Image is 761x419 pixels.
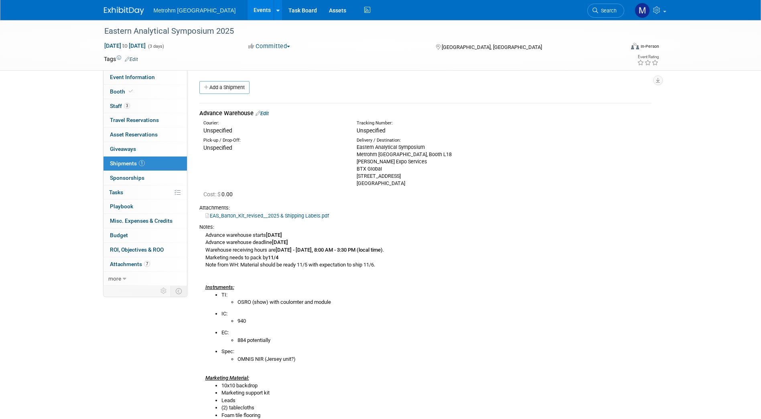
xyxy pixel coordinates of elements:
i: Instruments: [205,284,234,290]
button: Committed [246,42,293,51]
span: Metrohm [GEOGRAPHIC_DATA] [154,7,236,14]
a: Add a Shipment [199,81,250,94]
span: Playbook [110,203,133,209]
a: Asset Reservations [103,128,187,142]
div: Attachments: [199,204,651,212]
img: ExhibitDay [104,7,144,15]
div: Event Rating [637,55,659,59]
li: Spec: [221,348,651,363]
a: Search [587,4,624,18]
b: [DATE] [272,239,288,245]
i: Booth reservation complete [129,89,133,94]
a: Budget [103,228,187,242]
span: to [121,43,129,49]
span: Giveaways [110,146,136,152]
li: IC: [221,310,651,325]
a: Tasks [103,185,187,199]
span: Booth [110,88,134,95]
span: Cost: $ [203,191,221,197]
div: Delivery / Destination: [357,137,498,144]
span: Attachments [110,261,150,267]
span: (3 days) [147,44,164,49]
img: Michelle Simoes [635,3,650,18]
li: Marketing support kit [221,389,651,397]
a: Playbook [103,199,187,214]
a: Misc. Expenses & Credits [103,214,187,228]
span: Event Information [110,74,155,80]
u: Marketing Material: [205,375,249,381]
span: 0.00 [203,191,236,197]
div: Pick-up / Drop-Off: [203,137,345,144]
li: 10x10 backdrop [221,382,651,390]
span: [DATE] [DATE] [104,42,146,49]
span: Shipments [110,160,145,167]
a: Edit [256,110,269,116]
a: Attachments7 [103,257,187,271]
span: Staff [110,103,130,109]
span: ROI, Objectives & ROO [110,246,164,253]
span: more [108,275,121,282]
div: Courier: [203,120,345,126]
span: Budget [110,232,128,238]
b: [DATE] - [DATE], 8:00 AM - 3:30 PM (local time) [276,247,383,253]
td: Personalize Event Tab Strip [157,286,171,296]
span: Tasks [109,189,123,195]
a: Giveaways [103,142,187,156]
b: 11/4 [268,254,278,260]
span: 1 [139,160,145,166]
li: OSRO (show) with coulomter and module [237,299,651,306]
li: 940 [237,317,651,325]
a: Event Information [103,70,187,84]
li: Leads [221,397,651,405]
a: Sponsorships [103,171,187,185]
span: Misc. Expenses & Credits [110,218,172,224]
a: Booth [103,85,187,99]
div: Eastern Analytical Symposium 2025 [101,24,612,39]
td: Toggle Event Tabs [170,286,187,296]
a: more [103,272,187,286]
div: Event Format [577,42,660,54]
a: Shipments1 [103,157,187,171]
li: TI: [221,291,651,306]
span: 7 [144,261,150,267]
div: Advance Warehouse [199,109,651,118]
a: Staff3 [103,99,187,113]
a: ROI, Objectives & ROO [103,243,187,257]
li: OMNIS NIR (Jersey unit?) [237,356,651,363]
div: Tracking Number: [357,120,536,126]
span: Asset Reservations [110,131,158,138]
span: 3 [124,103,130,109]
span: Travel Reservations [110,117,159,123]
b: [DATE] [266,232,282,238]
a: EAS_Barton_Kit_revised__2025 & Shipping Labels.pdf [205,213,329,219]
li: (2) tablecloths [221,404,651,412]
td: Tags [104,55,138,63]
img: Format-Inperson.png [631,43,639,49]
span: Unspecified [203,144,232,151]
a: Edit [125,57,138,62]
span: Unspecified [357,127,386,134]
span: [GEOGRAPHIC_DATA], [GEOGRAPHIC_DATA] [442,44,542,50]
span: Sponsorships [110,175,144,181]
div: Unspecified [203,126,345,134]
div: Eastern Analytical Symposium Metrohm [GEOGRAPHIC_DATA], Booth L18 [PERSON_NAME] Expo Services BTX... [357,144,498,187]
div: Notes: [199,224,651,231]
li: 884 potentially [237,337,651,344]
a: Travel Reservations [103,113,187,127]
div: In-Person [640,43,659,49]
li: EC: [221,329,651,344]
span: Search [598,8,617,14]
